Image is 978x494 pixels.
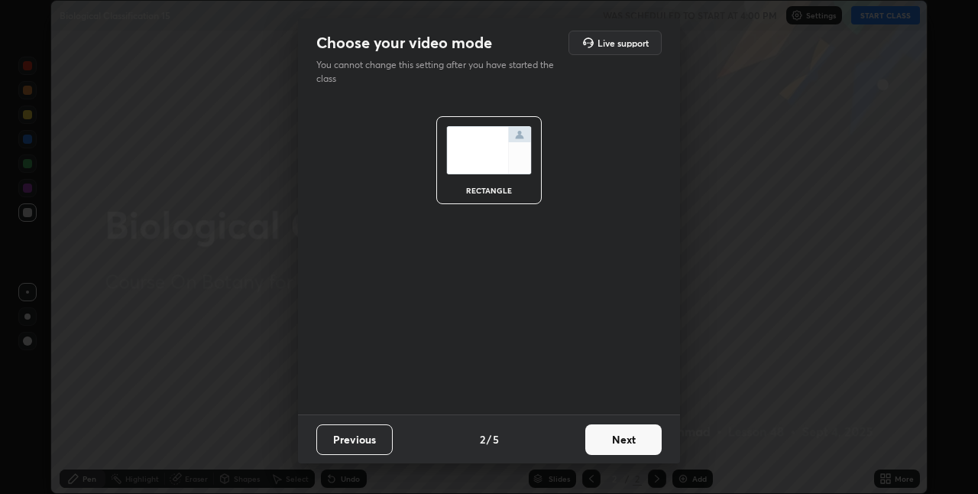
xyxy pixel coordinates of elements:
h2: Choose your video mode [316,33,492,53]
div: rectangle [458,187,520,194]
p: You cannot change this setting after you have started the class [316,58,564,86]
button: Next [585,424,662,455]
h4: 2 [480,431,485,447]
img: normalScreenIcon.ae25ed63.svg [446,126,532,174]
h4: / [487,431,491,447]
h5: Live support [597,38,649,47]
h4: 5 [493,431,499,447]
button: Previous [316,424,393,455]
